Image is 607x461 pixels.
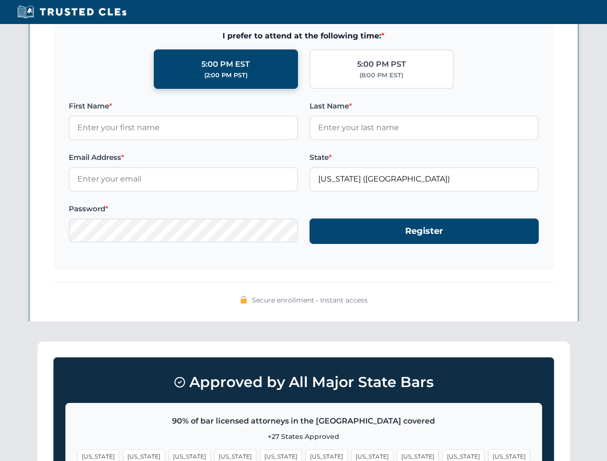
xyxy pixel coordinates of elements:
[201,58,250,71] div: 5:00 PM EST
[310,116,539,140] input: Enter your last name
[77,415,530,427] p: 90% of bar licensed attorneys in the [GEOGRAPHIC_DATA] covered
[252,295,368,305] span: Secure enrollment • Instant access
[359,71,403,80] div: (8:00 PM EST)
[69,116,298,140] input: Enter your first name
[69,203,298,215] label: Password
[240,296,248,303] img: 🔒
[65,369,542,395] h3: Approved by All Major State Bars
[14,5,129,19] img: Trusted CLEs
[69,167,298,191] input: Enter your email
[69,30,539,42] span: I prefer to attend at the following time:
[310,100,539,112] label: Last Name
[310,152,539,163] label: State
[357,58,406,71] div: 5:00 PM PST
[69,100,298,112] label: First Name
[69,152,298,163] label: Email Address
[204,71,248,80] div: (2:00 PM PST)
[77,431,530,442] p: +27 States Approved
[310,167,539,191] input: Florida (FL)
[310,218,539,244] button: Register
